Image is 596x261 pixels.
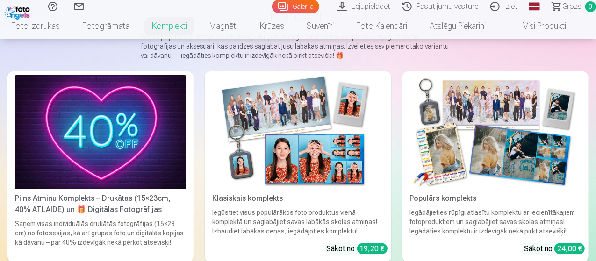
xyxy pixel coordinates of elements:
span: 0 [585,1,596,12]
a: Fotogrāmata [71,13,141,39]
div: Saņem visas individuālās drukātās fotogrāfijas (15×23 cm) no fotosesijas, kā arī grupas foto un d... [11,219,190,258]
div: Sākot no [327,243,388,254]
div: Populārs komplekts [406,193,585,204]
a: Komplekti [141,13,198,39]
a: Magnēti [198,13,249,39]
img: Populārs komplekts [410,75,581,189]
a: Suvenīri [295,13,345,39]
div: Sākot no [524,243,585,254]
img: /fa1 [4,4,32,20]
a: Foto kalendāri [345,13,418,39]
div: 19,20 € [357,243,388,254]
a: Visi produkti [497,13,577,39]
div: Iegūstiet visus populārākos foto produktus vienā komplektā un saglabājiet savas labākās skolas at... [208,208,387,236]
div: 24,00 € [554,243,585,254]
img: Klasiskais komplekts [212,75,383,189]
a: Krūzes [249,13,295,39]
img: Pilns Atmiņu Komplekts – Drukātas (15×23cm, 40% ATLAIDE) un 🎁 Digitālas Fotogrāfijas [15,75,186,189]
span: Grozs [562,1,582,12]
a: Atslēgu piekariņi [418,13,497,39]
div: Klasiskais komplekts [208,193,387,204]
div: Pilns Atmiņu Komplekts – Drukātas (15×23cm, 40% ATLAIDE) un 🎁 Digitālas Fotogrāfijas [11,193,190,215]
div: Iegādājieties rūpīgi atlasītu komplektu ar iecienītākajiem fotoproduktiem un saglabājiet savas sk... [406,208,585,236]
p: Gatavi populārāko fotoproduktu komplekti par izdevīgu cenu! Katrā komplektā ir rūpīgi atlasītas f... [141,32,455,60]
